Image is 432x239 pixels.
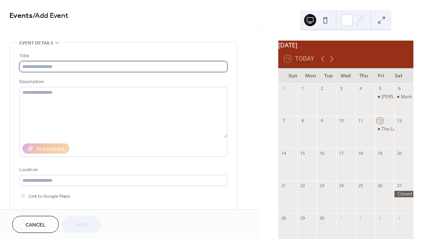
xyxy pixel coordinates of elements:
[377,215,383,221] div: 3
[278,41,413,50] div: [DATE]
[390,68,407,83] div: Sat
[9,8,33,23] a: Events
[281,183,286,189] div: 21
[337,68,355,83] div: Wed
[377,86,383,91] div: 5
[396,183,402,189] div: 27
[28,192,70,200] span: Link to Google Maps
[19,166,226,174] div: Location
[19,209,76,217] div: Event color
[338,183,344,189] div: 24
[358,86,363,91] div: 4
[396,215,402,221] div: 4
[396,150,402,156] div: 20
[358,150,363,156] div: 18
[319,68,337,83] div: Tue
[382,94,417,100] div: [PERSON_NAME]
[375,94,394,100] div: Chris Bertrand
[372,68,389,83] div: Fri
[19,78,226,86] div: Description
[19,39,53,47] span: Event details
[338,150,344,156] div: 17
[12,216,59,233] button: Cancel
[358,183,363,189] div: 25
[401,94,429,100] div: Mark & Kaleb
[281,118,286,124] div: 7
[319,118,325,124] div: 9
[281,86,286,91] div: 31
[281,150,286,156] div: 14
[319,150,325,156] div: 16
[396,118,402,124] div: 13
[319,215,325,221] div: 30
[281,215,286,221] div: 28
[302,68,319,83] div: Mon
[338,215,344,221] div: 1
[19,52,226,60] div: Title
[300,86,306,91] div: 1
[377,150,383,156] div: 19
[25,221,46,229] span: Cancel
[300,215,306,221] div: 29
[300,150,306,156] div: 15
[284,68,302,83] div: Sun
[338,118,344,124] div: 10
[33,8,68,23] span: / Add Event
[377,118,383,124] div: 12
[375,126,394,132] div: The Lost Vintage
[355,68,372,83] div: Thu
[382,126,416,132] div: The Lost Vintage
[338,86,344,91] div: 3
[396,86,402,91] div: 6
[394,94,413,100] div: Mark & Kaleb
[358,215,363,221] div: 2
[394,191,413,197] div: Closed for Private Event
[319,183,325,189] div: 23
[377,183,383,189] div: 26
[319,86,325,91] div: 2
[358,118,363,124] div: 11
[300,118,306,124] div: 8
[300,183,306,189] div: 22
